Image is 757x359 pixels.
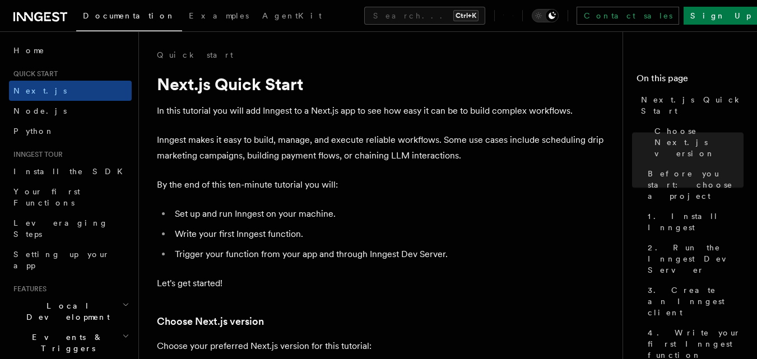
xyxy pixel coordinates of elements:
span: 3. Create an Inngest client [648,285,744,318]
span: Leveraging Steps [13,218,108,239]
span: Inngest tour [9,150,63,159]
span: Your first Functions [13,187,80,207]
p: In this tutorial you will add Inngest to a Next.js app to see how easy it can be to build complex... [157,103,605,119]
a: Home [9,40,132,60]
span: Home [13,45,45,56]
p: Inngest makes it easy to build, manage, and execute reliable workflows. Some use cases include sc... [157,132,605,164]
a: Node.js [9,101,132,121]
span: Install the SDK [13,167,129,176]
span: Next.js [13,86,67,95]
a: Choose Next.js version [650,121,744,164]
span: Documentation [83,11,175,20]
span: Local Development [9,300,122,323]
span: Quick start [9,69,58,78]
a: 1. Install Inngest [643,206,744,237]
span: Choose Next.js version [654,125,744,159]
a: Documentation [76,3,182,31]
li: Write your first Inngest function. [171,226,605,242]
a: Install the SDK [9,161,132,181]
kbd: Ctrl+K [453,10,479,21]
a: Quick start [157,49,233,60]
a: Before you start: choose a project [643,164,744,206]
span: Before you start: choose a project [648,168,744,202]
button: Local Development [9,296,132,327]
a: 2. Run the Inngest Dev Server [643,237,744,280]
a: Contact sales [577,7,679,25]
span: Setting up your app [13,250,110,270]
button: Events & Triggers [9,327,132,358]
a: Your first Functions [9,181,132,213]
a: Next.js [9,81,132,101]
p: By the end of this ten-minute tutorial you will: [157,177,605,193]
a: Leveraging Steps [9,213,132,244]
span: Python [13,127,54,136]
li: Set up and run Inngest on your machine. [171,206,605,222]
a: Next.js Quick Start [637,90,744,121]
button: Toggle dark mode [532,9,559,22]
p: Let's get started! [157,276,605,291]
span: Next.js Quick Start [641,94,744,116]
span: AgentKit [262,11,322,20]
span: Features [9,285,47,293]
h1: Next.js Quick Start [157,74,605,94]
a: 3. Create an Inngest client [643,280,744,323]
button: Search...Ctrl+K [364,7,485,25]
span: Events & Triggers [9,332,122,354]
span: Examples [189,11,249,20]
p: Choose your preferred Next.js version for this tutorial: [157,338,605,354]
a: Choose Next.js version [157,314,264,329]
a: Examples [182,3,256,30]
span: 1. Install Inngest [648,211,744,233]
h4: On this page [637,72,744,90]
a: AgentKit [256,3,328,30]
span: Node.js [13,106,67,115]
a: Python [9,121,132,141]
span: 2. Run the Inngest Dev Server [648,242,744,276]
li: Trigger your function from your app and through Inngest Dev Server. [171,246,605,262]
a: Setting up your app [9,244,132,276]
